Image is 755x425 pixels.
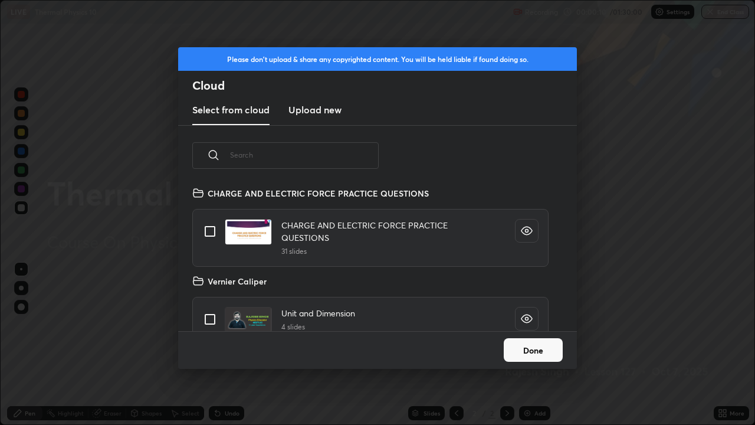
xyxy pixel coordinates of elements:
[225,219,272,245] img: 1683088936A12BFA.pdf
[281,322,355,332] h5: 4 slides
[192,78,577,93] h2: Cloud
[178,182,563,331] div: grid
[225,307,272,333] img: 1687393078MX86NV.pdf
[281,246,496,257] h5: 31 slides
[504,338,563,362] button: Done
[281,219,496,244] h4: CHARGE AND ELECTRIC FORCE PRACTICE QUESTIONS
[192,103,270,117] h3: Select from cloud
[208,275,267,287] h4: Vernier Caliper
[281,307,355,319] h4: Unit and Dimension
[288,103,342,117] h3: Upload new
[230,130,379,180] input: Search
[178,47,577,71] div: Please don't upload & share any copyrighted content. You will be held liable if found doing so.
[208,187,429,200] h4: CHARGE AND ELECTRIC FORCE PRACTICE QUESTIONS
